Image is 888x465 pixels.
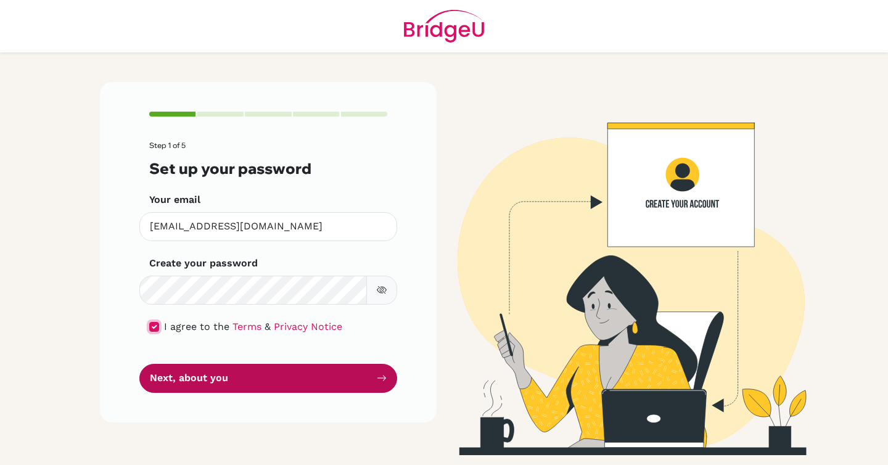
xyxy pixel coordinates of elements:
[149,160,387,178] h3: Set up your password
[149,141,186,150] span: Step 1 of 5
[232,321,261,332] a: Terms
[149,256,258,271] label: Create your password
[139,364,397,393] button: Next, about you
[149,192,200,207] label: Your email
[274,321,342,332] a: Privacy Notice
[139,212,397,241] input: Insert your email*
[265,321,271,332] span: &
[164,321,229,332] span: I agree to the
